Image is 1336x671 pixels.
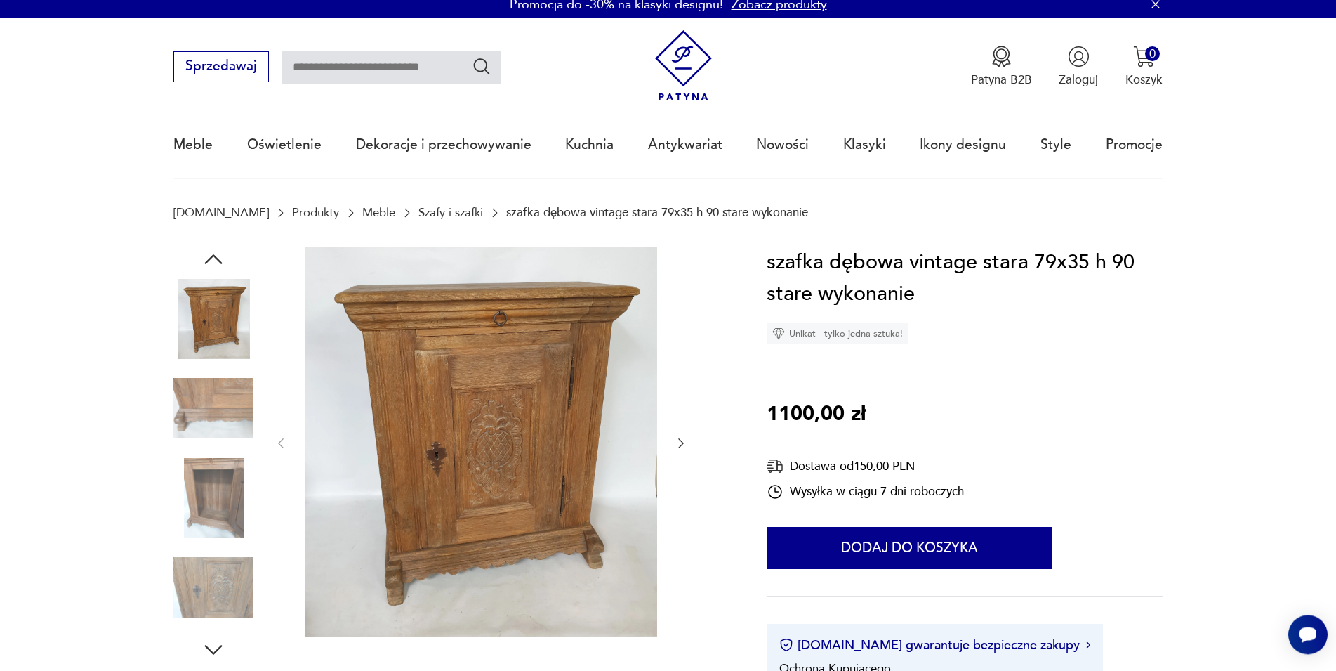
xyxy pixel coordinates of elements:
img: Ikona strzałki w prawo [1086,641,1090,649]
p: Zaloguj [1059,72,1098,88]
a: Ikony designu [920,112,1006,177]
a: Dekoracje i przechowywanie [356,112,531,177]
a: Sprzedawaj [173,62,268,73]
img: Zdjęcie produktu szafka dębowa vintage stara 79x35 h 90 stare wykonanie [305,247,657,637]
img: Zdjęcie produktu szafka dębowa vintage stara 79x35 h 90 stare wykonanie [173,458,253,538]
img: Ikona koszyka [1133,46,1155,67]
button: Szukaj [472,56,492,77]
button: Patyna B2B [971,46,1032,88]
h1: szafka dębowa vintage stara 79x35 h 90 stare wykonanie [767,247,1162,311]
button: Sprzedawaj [173,51,268,82]
img: Zdjęcie produktu szafka dębowa vintage stara 79x35 h 90 stare wykonanie [173,547,253,627]
img: Ikona certyfikatu [779,638,793,652]
img: Zdjęcie produktu szafka dębowa vintage stara 79x35 h 90 stare wykonanie [173,368,253,448]
img: Ikona diamentu [772,327,785,340]
div: Dostawa od 150,00 PLN [767,457,964,475]
img: Ikona dostawy [767,457,783,475]
a: Ikona medaluPatyna B2B [971,46,1032,88]
button: Zaloguj [1059,46,1098,88]
button: [DOMAIN_NAME] gwarantuje bezpieczne zakupy [779,637,1090,654]
a: Nowości [756,112,809,177]
a: Produkty [292,206,339,219]
a: Promocje [1106,112,1163,177]
a: Antykwariat [648,112,722,177]
p: Koszyk [1125,72,1163,88]
p: Patyna B2B [971,72,1032,88]
p: szafka dębowa vintage stara 79x35 h 90 stare wykonanie [506,206,808,219]
a: Style [1040,112,1071,177]
img: Zdjęcie produktu szafka dębowa vintage stara 79x35 h 90 stare wykonanie [173,279,253,359]
div: Unikat - tylko jedna sztuka! [767,323,908,344]
button: 0Koszyk [1125,46,1163,88]
a: Szafy i szafki [418,206,483,219]
img: Ikonka użytkownika [1068,46,1090,67]
a: [DOMAIN_NAME] [173,206,269,219]
button: Dodaj do koszyka [767,527,1052,569]
a: Meble [362,206,395,219]
a: Kuchnia [565,112,614,177]
a: Klasyki [843,112,886,177]
a: Meble [173,112,213,177]
iframe: Smartsupp widget button [1288,615,1328,654]
a: Oświetlenie [247,112,322,177]
img: Patyna - sklep z meblami i dekoracjami vintage [648,30,719,101]
div: 0 [1145,46,1160,61]
div: Wysyłka w ciągu 7 dni roboczych [767,483,964,500]
p: 1100,00 zł [767,398,866,431]
img: Ikona medalu [991,46,1012,67]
